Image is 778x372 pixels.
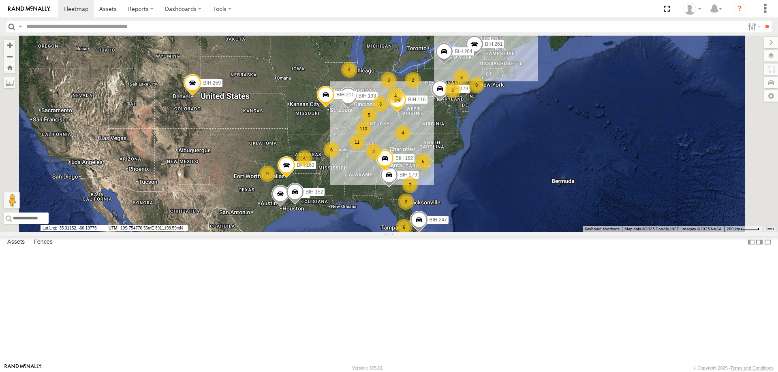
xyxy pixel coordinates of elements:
div: 2 [405,72,421,88]
label: Hide Summary Table [764,236,772,248]
label: Search Query [17,21,24,32]
a: Visit our Website [4,364,42,372]
span: 19S 754770.56mE 3911193.59mN [107,225,188,231]
div: 4 [395,125,411,141]
span: BIH 193 [359,93,376,99]
button: Drag Pegman onto the map to open Street View [4,192,20,208]
label: Fences [30,236,57,248]
div: 5 [415,153,431,170]
div: 4 [341,62,357,78]
div: 9 [259,166,276,182]
div: Version: 305.01 [352,366,383,370]
div: 9 [468,77,485,93]
button: Zoom out [4,51,15,62]
button: Zoom Home [4,62,15,73]
div: 2 [445,82,461,98]
i: ? [733,2,746,15]
div: 3 [372,96,389,112]
div: 2 [387,87,404,103]
span: BIH 211 [336,92,354,98]
button: Zoom in [4,40,15,51]
a: Terms and Conditions [731,366,774,370]
div: 5 [361,107,377,123]
div: 2 [365,143,382,159]
span: BIH 279 [400,172,417,178]
div: 2 [453,69,470,85]
label: Measure [4,77,15,88]
label: Map Settings [764,90,778,102]
div: 3 [398,193,414,210]
label: Dock Summary Table to the Right [755,236,763,248]
img: rand-logo.svg [8,6,50,12]
div: 4 [296,150,312,166]
span: 200 km [727,227,740,231]
div: Nele . [681,3,704,15]
a: Terms [766,227,774,231]
span: BIH 259 [203,80,220,85]
div: 6 [396,219,412,235]
span: BIH 152 [306,189,323,195]
label: Assets [3,236,29,248]
span: BIH 163 [297,162,314,168]
span: BIH 162 [395,155,413,161]
span: BIH 247 [430,217,447,223]
div: 110 [355,121,372,137]
button: Keyboard shortcuts [585,226,620,232]
div: 11 [349,134,365,150]
span: BIH 261 [485,41,502,47]
div: 7 [402,177,418,193]
div: 3 [380,72,397,88]
span: BIH 116 [408,97,425,102]
label: Dock Summary Table to the Left [747,236,755,248]
div: 6 [323,142,340,158]
span: 35.31152, -66.19775 [41,225,105,231]
label: Search Filter Options [745,21,762,32]
button: Map Scale: 200 km per 43 pixels [724,226,762,232]
span: BIH 264 [455,48,472,54]
span: Map data ©2025 Google, INEGI Imagery ©2025 NASA [624,227,722,231]
div: © Copyright 2025 - [693,366,774,370]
